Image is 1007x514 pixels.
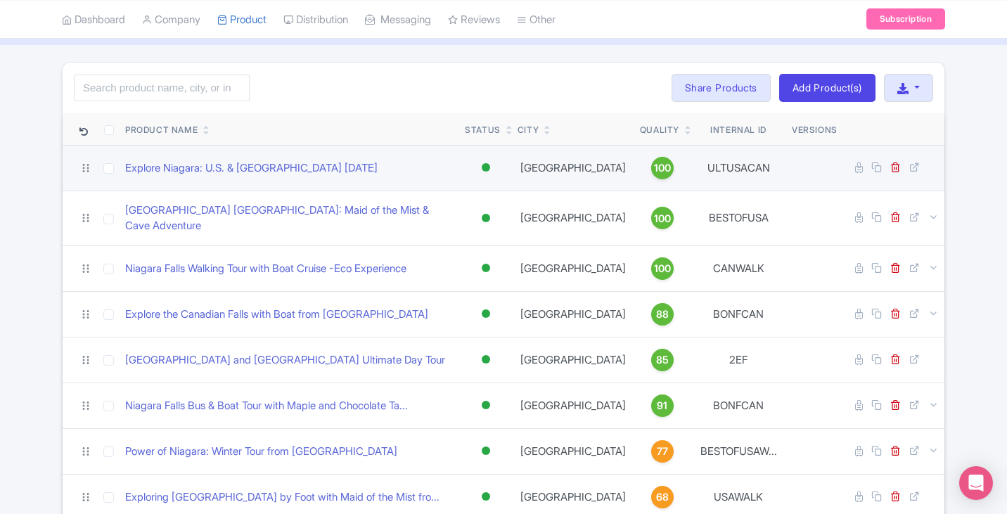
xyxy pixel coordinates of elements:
a: Share Products [672,74,771,102]
a: 100 [640,207,685,229]
a: Explore the Canadian Falls with Boat from [GEOGRAPHIC_DATA] [125,307,428,323]
span: 91 [657,398,667,413]
a: 77 [640,440,685,463]
td: BESTOFUSAW... [691,428,786,474]
td: BONFCAN [691,383,786,428]
td: ULTUSACAN [691,145,786,191]
span: 100 [654,211,671,226]
span: 85 [656,352,669,368]
a: 88 [640,303,685,326]
span: 100 [654,160,671,176]
a: Add Product(s) [779,74,875,102]
div: Active [479,258,493,278]
div: City [518,124,539,136]
td: [GEOGRAPHIC_DATA] [512,428,634,474]
a: 100 [640,157,685,179]
td: [GEOGRAPHIC_DATA] [512,191,634,245]
a: Niagara Falls Bus & Boat Tour with Maple and Chocolate Ta... [125,398,408,414]
div: Active [479,304,493,324]
div: Open Intercom Messenger [959,466,993,500]
span: 88 [656,307,669,322]
div: Quality [640,124,679,136]
div: Active [479,441,493,461]
span: 68 [656,489,669,505]
div: Product Name [125,124,198,136]
a: Subscription [866,8,945,30]
span: 77 [657,444,668,459]
div: Status [465,124,501,136]
a: Niagara Falls Walking Tour with Boat Cruise -Eco Experience [125,261,406,277]
a: Explore Niagara: U.S. & [GEOGRAPHIC_DATA] [DATE] [125,160,378,176]
div: Active [479,395,493,416]
div: Active [479,487,493,507]
span: 100 [654,261,671,276]
th: Versions [786,113,843,146]
td: 2EF [691,337,786,383]
a: 85 [640,349,685,371]
a: 91 [640,394,685,417]
a: 68 [640,486,685,508]
td: [GEOGRAPHIC_DATA] [512,291,634,337]
div: Active [479,158,493,178]
td: [GEOGRAPHIC_DATA] [512,383,634,428]
div: Active [479,208,493,229]
td: [GEOGRAPHIC_DATA] [512,245,634,291]
td: [GEOGRAPHIC_DATA] [512,337,634,383]
div: Active [479,349,493,370]
td: CANWALK [691,245,786,291]
td: BESTOFUSA [691,191,786,245]
input: Search product name, city, or interal id [74,75,250,101]
a: Exploring [GEOGRAPHIC_DATA] by Foot with Maid of the Mist fro... [125,489,440,506]
a: Power of Niagara: Winter Tour from [GEOGRAPHIC_DATA] [125,444,397,460]
td: [GEOGRAPHIC_DATA] [512,145,634,191]
td: BONFCAN [691,291,786,337]
a: [GEOGRAPHIC_DATA] and [GEOGRAPHIC_DATA] Ultimate Day Tour [125,352,445,368]
th: Internal ID [691,113,786,146]
a: [GEOGRAPHIC_DATA] [GEOGRAPHIC_DATA]: Maid of the Mist & Cave Adventure [125,203,454,234]
a: 100 [640,257,685,280]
